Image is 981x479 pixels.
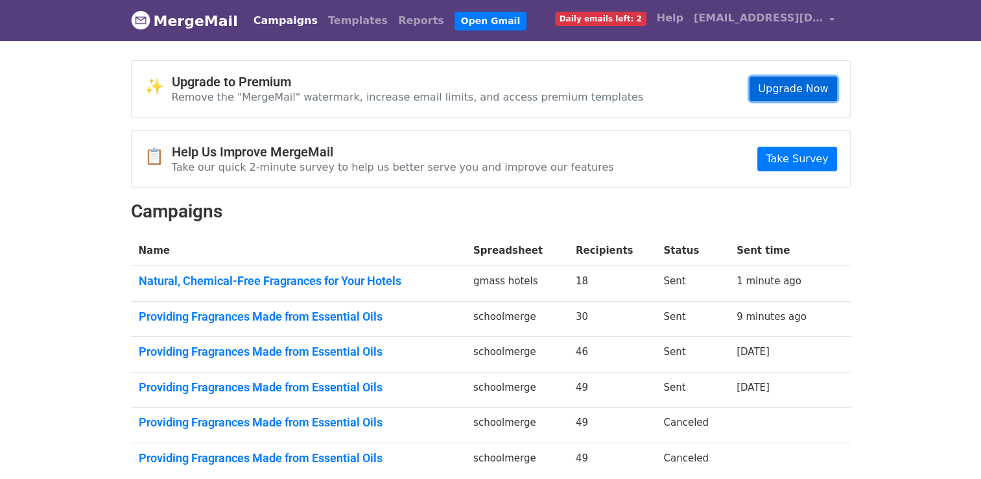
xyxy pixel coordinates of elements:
a: Providing Fragrances Made from Essential Oils [139,380,458,395]
a: Daily emails left: 2 [550,5,652,31]
a: MergeMail [131,7,238,34]
span: 📋 [145,147,172,166]
a: [EMAIL_ADDRESS][DOMAIN_NAME] [689,5,840,36]
a: Upgrade Now [750,77,836,101]
span: [EMAIL_ADDRESS][DOMAIN_NAME] [694,10,823,26]
td: schoolmerge [466,337,568,373]
a: Providing Fragrances Made from Essential Oils [139,310,458,324]
a: [DATE] [737,346,770,358]
a: Campaigns [248,8,323,34]
h4: Upgrade to Premium [172,74,644,90]
a: Natural, Chemical-Free Fragrances for Your Hotels [139,274,458,288]
td: 46 [568,337,656,373]
span: Daily emails left: 2 [555,12,646,26]
th: Recipients [568,236,656,266]
iframe: Chat Widget [916,417,981,479]
td: gmass hotels [466,266,568,302]
a: 1 minute ago [737,275,801,287]
td: 49 [568,443,656,478]
a: Templates [323,8,393,34]
td: Sent [656,301,729,337]
a: Reports [393,8,449,34]
p: Take our quick 2-minute survey to help us better serve you and improve our features [172,160,614,174]
a: Open Gmail [455,12,526,31]
span: ✨ [145,77,172,96]
h2: Campaigns [131,201,851,223]
a: [DATE] [737,382,770,393]
td: schoolmerge [466,443,568,478]
td: 30 [568,301,656,337]
th: Name [131,236,466,266]
img: MergeMail logo [131,10,150,30]
a: Help [652,5,689,31]
td: 49 [568,408,656,443]
th: Spreadsheet [466,236,568,266]
td: Canceled [656,408,729,443]
td: schoolmerge [466,408,568,443]
a: Take Survey [757,147,836,171]
td: Sent [656,266,729,302]
a: Providing Fragrances Made from Essential Oils [139,415,458,430]
td: Sent [656,372,729,408]
a: Providing Fragrances Made from Essential Oils [139,345,458,359]
td: schoolmerge [466,372,568,408]
p: Remove the "MergeMail" watermark, increase email limits, and access premium templates [172,90,644,104]
a: Providing Fragrances Made from Essential Oils [139,451,458,465]
td: Canceled [656,443,729,478]
a: 9 minutes ago [737,311,807,323]
td: 49 [568,372,656,408]
td: Sent [656,337,729,373]
td: schoolmerge [466,301,568,337]
h4: Help Us Improve MergeMail [172,144,614,160]
td: 18 [568,266,656,302]
th: Status [656,236,729,266]
th: Sent time [729,236,832,266]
